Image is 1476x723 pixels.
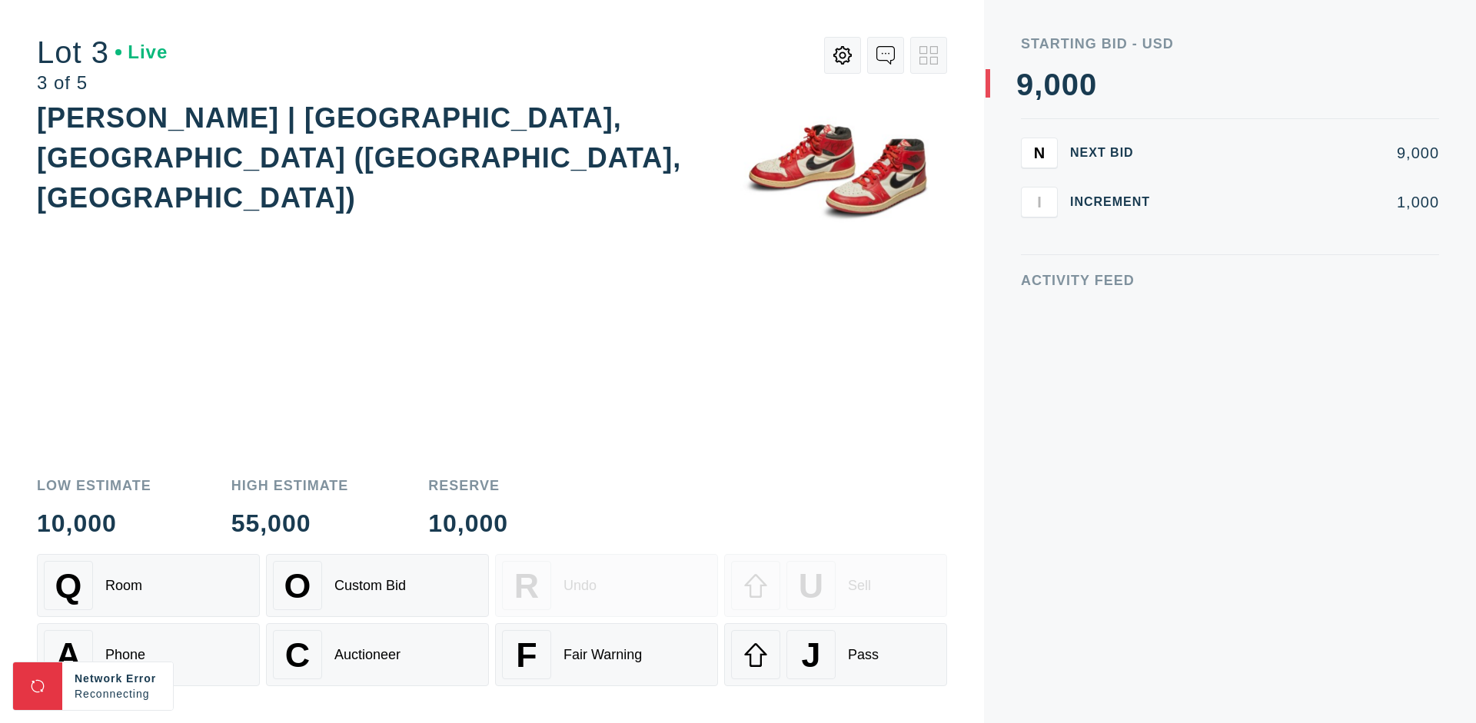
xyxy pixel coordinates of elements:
span: J [801,635,820,675]
div: Fair Warning [563,647,642,663]
div: 9,000 [1175,145,1439,161]
button: I [1021,187,1058,217]
div: Custom Bid [334,578,406,594]
div: 1,000 [1175,194,1439,210]
button: USell [724,554,947,617]
button: OCustom Bid [266,554,489,617]
span: F [516,635,537,675]
div: 3 of 5 [37,74,168,92]
div: 10,000 [428,511,508,536]
div: 0 [1079,69,1097,100]
button: APhone [37,623,260,686]
div: Network Error [75,671,161,686]
div: Low Estimate [37,479,151,493]
div: High Estimate [231,479,349,493]
button: RUndo [495,554,718,617]
div: 0 [1062,69,1079,100]
span: N [1034,144,1045,161]
div: Starting Bid - USD [1021,37,1439,51]
div: Room [105,578,142,594]
div: Lot 3 [37,37,168,68]
span: U [799,566,823,605]
span: R [514,566,539,605]
button: JPass [724,623,947,686]
div: , [1034,69,1043,376]
div: [PERSON_NAME] | [GEOGRAPHIC_DATA], [GEOGRAPHIC_DATA] ([GEOGRAPHIC_DATA], [GEOGRAPHIC_DATA]) [37,102,681,214]
div: Next Bid [1070,147,1162,159]
div: 55,000 [231,511,349,536]
div: Pass [848,647,879,663]
div: 9 [1016,69,1034,100]
button: N [1021,138,1058,168]
span: Q [55,566,82,605]
div: Undo [563,578,597,594]
div: Reserve [428,479,508,493]
div: 10,000 [37,511,151,536]
span: O [284,566,311,605]
div: Phone [105,647,145,663]
span: I [1037,193,1042,211]
span: A [56,635,81,675]
button: CAuctioneer [266,623,489,686]
button: FFair Warning [495,623,718,686]
div: Live [115,43,168,61]
div: Sell [848,578,871,594]
div: Reconnecting [75,686,161,701]
div: Increment [1070,196,1162,208]
div: Auctioneer [334,647,401,663]
div: 0 [1043,69,1061,100]
span: C [285,635,310,675]
div: Activity Feed [1021,274,1439,287]
button: QRoom [37,554,260,617]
